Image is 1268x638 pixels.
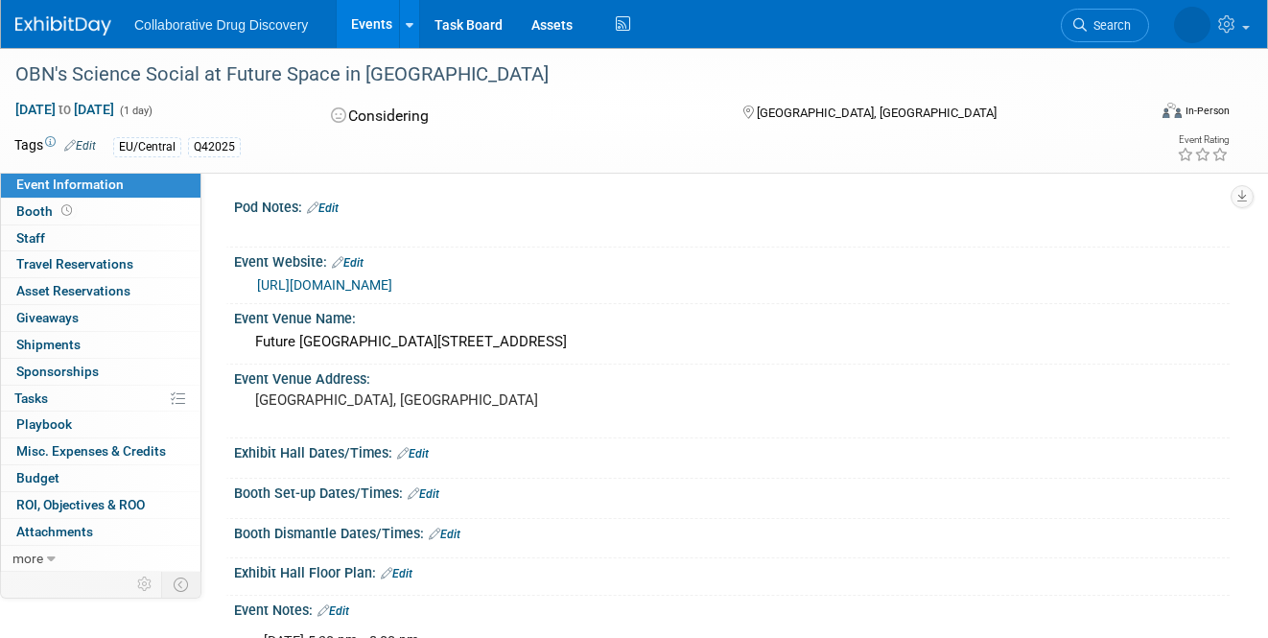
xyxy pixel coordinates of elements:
span: Budget [16,470,59,485]
a: Search [1061,9,1149,42]
span: ROI, Objectives & ROO [16,497,145,512]
div: Exhibit Hall Floor Plan: [234,558,1230,583]
a: ROI, Objectives & ROO [1,492,200,518]
span: Tasks [14,390,48,406]
a: Edit [429,528,460,541]
a: Playbook [1,412,200,437]
a: Travel Reservations [1,251,200,277]
td: Tags [14,135,96,157]
span: Event Information [16,177,124,192]
span: Travel Reservations [16,256,133,272]
a: Edit [408,487,439,501]
span: to [56,102,74,117]
a: Edit [332,256,364,270]
span: (1 day) [118,105,153,117]
a: Attachments [1,519,200,545]
span: [GEOGRAPHIC_DATA], [GEOGRAPHIC_DATA] [757,106,997,120]
a: Misc. Expenses & Credits [1,438,200,464]
span: Misc. Expenses & Credits [16,443,166,459]
div: Booth Dismantle Dates/Times: [234,519,1230,544]
a: Edit [307,201,339,215]
td: Toggle Event Tabs [162,572,201,597]
div: Event Notes: [234,596,1230,621]
span: more [12,551,43,566]
a: Edit [64,139,96,153]
a: Tasks [1,386,200,412]
span: Asset Reservations [16,283,130,298]
div: Event Venue Address: [234,365,1230,389]
a: Staff [1,225,200,251]
span: Booth not reserved yet [58,203,76,218]
div: Event Website: [234,248,1230,272]
span: Sponsorships [16,364,99,379]
span: Playbook [16,416,72,432]
a: Event Information [1,172,200,198]
a: Edit [381,567,412,580]
a: Budget [1,465,200,491]
div: Considering [325,100,711,133]
div: In-Person [1185,104,1230,118]
a: more [1,546,200,572]
div: OBN's Science Social at Future Space in [GEOGRAPHIC_DATA] [9,58,1126,92]
div: Event Venue Name: [234,304,1230,328]
span: Giveaways [16,310,79,325]
span: Staff [16,230,45,246]
span: Search [1087,18,1131,33]
span: [DATE] [DATE] [14,101,115,118]
pre: [GEOGRAPHIC_DATA], [GEOGRAPHIC_DATA] [255,391,628,409]
div: Event Rating [1177,135,1229,145]
div: Booth Set-up Dates/Times: [234,479,1230,504]
div: Event Format [1051,100,1230,129]
div: Q42025 [188,137,241,157]
div: Future [GEOGRAPHIC_DATA][STREET_ADDRESS] [248,327,1215,357]
div: EU/Central [113,137,181,157]
img: Lauren Kossy [1174,7,1210,43]
span: Shipments [16,337,81,352]
a: Edit [317,604,349,618]
img: Format-Inperson.png [1162,103,1182,118]
span: Booth [16,203,76,219]
span: Attachments [16,524,93,539]
div: Pod Notes: [234,193,1230,218]
a: Shipments [1,332,200,358]
img: ExhibitDay [15,16,111,35]
a: Sponsorships [1,359,200,385]
td: Personalize Event Tab Strip [129,572,162,597]
a: Asset Reservations [1,278,200,304]
a: Booth [1,199,200,224]
div: Exhibit Hall Dates/Times: [234,438,1230,463]
span: Collaborative Drug Discovery [134,17,308,33]
a: [URL][DOMAIN_NAME] [257,277,392,293]
a: Edit [397,447,429,461]
a: Giveaways [1,305,200,331]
